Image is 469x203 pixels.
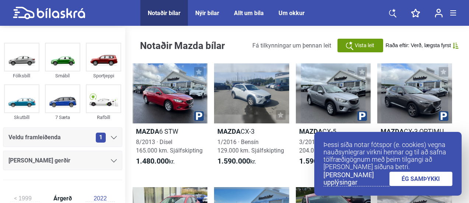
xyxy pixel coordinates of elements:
[4,113,39,122] div: Skutbíll
[299,127,322,135] b: Mazda
[96,133,106,143] span: 1
[299,139,366,154] span: 3/2015 · Dísel 204.000 km. Sjálfskipting
[217,127,241,135] b: Mazda
[86,113,121,122] div: Rafbíll
[133,63,207,172] a: Mazda6 STW8/2013 · Dísel165.000 km. Sjálfskipting1.480.000kr.
[214,127,289,136] h2: CX-3
[439,111,448,121] img: parking.png
[148,10,181,17] a: Notaðir bílar
[45,71,80,80] div: Smábíl
[136,127,159,135] b: Mazda
[299,157,338,166] span: kr.
[45,113,80,122] div: 7 Sæta
[217,157,256,166] span: kr.
[86,71,121,80] div: Sportjeppi
[217,139,284,154] span: 1/2016 · Bensín 129.000 km. Sjálfskipting
[195,10,219,17] a: Nýir bílar
[435,8,443,18] img: user-login.svg
[377,127,452,136] h2: CX-3 OPTIMUM
[133,127,207,136] h2: 6 STW
[323,171,389,186] a: [PERSON_NAME] upplýsingar
[355,42,374,49] span: Vista leit
[389,172,453,186] a: ÉG SAMÞYKKI
[136,157,175,166] span: kr.
[377,63,452,172] a: MazdaCX-3 OPTIMUM9/2016 · Bensín131.000 km. Sjálfskipting1.990.000kr.
[214,63,289,172] a: MazdaCX-31/2016 · Bensín129.000 km. Sjálfskipting1.590.000kr.
[357,111,367,121] img: parking.png
[381,127,404,135] b: Mazda
[296,63,371,172] a: MazdaCX-53/2015 · Dísel204.000 km. Sjálfskipting1.590.000kr.
[299,157,332,165] b: 1.590.000
[194,111,204,121] img: parking.png
[217,157,250,165] b: 1.590.000
[386,42,451,49] span: Raða eftir: Verð, lægsta fyrst
[4,71,39,80] div: Fólksbíll
[52,196,74,202] span: Árgerð
[323,141,452,171] p: Þessi síða notar fótspor (e. cookies) vegna nauðsynlegrar virkni hennar og til að safna tölfræðig...
[136,157,169,165] b: 1.480.000
[279,10,305,17] a: Um okkur
[140,41,234,50] h1: Notaðir Mazda bílar
[136,139,203,154] span: 8/2013 · Dísel 165.000 km. Sjálfskipting
[8,155,70,166] span: [PERSON_NAME] gerðir
[234,10,264,17] a: Allt um bíla
[252,42,331,49] span: Fá tilkynningar um þennan leit
[296,127,371,136] h2: CX-5
[8,132,61,143] span: Veldu framleiðenda
[386,42,459,49] button: Raða eftir: Verð, lægsta fyrst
